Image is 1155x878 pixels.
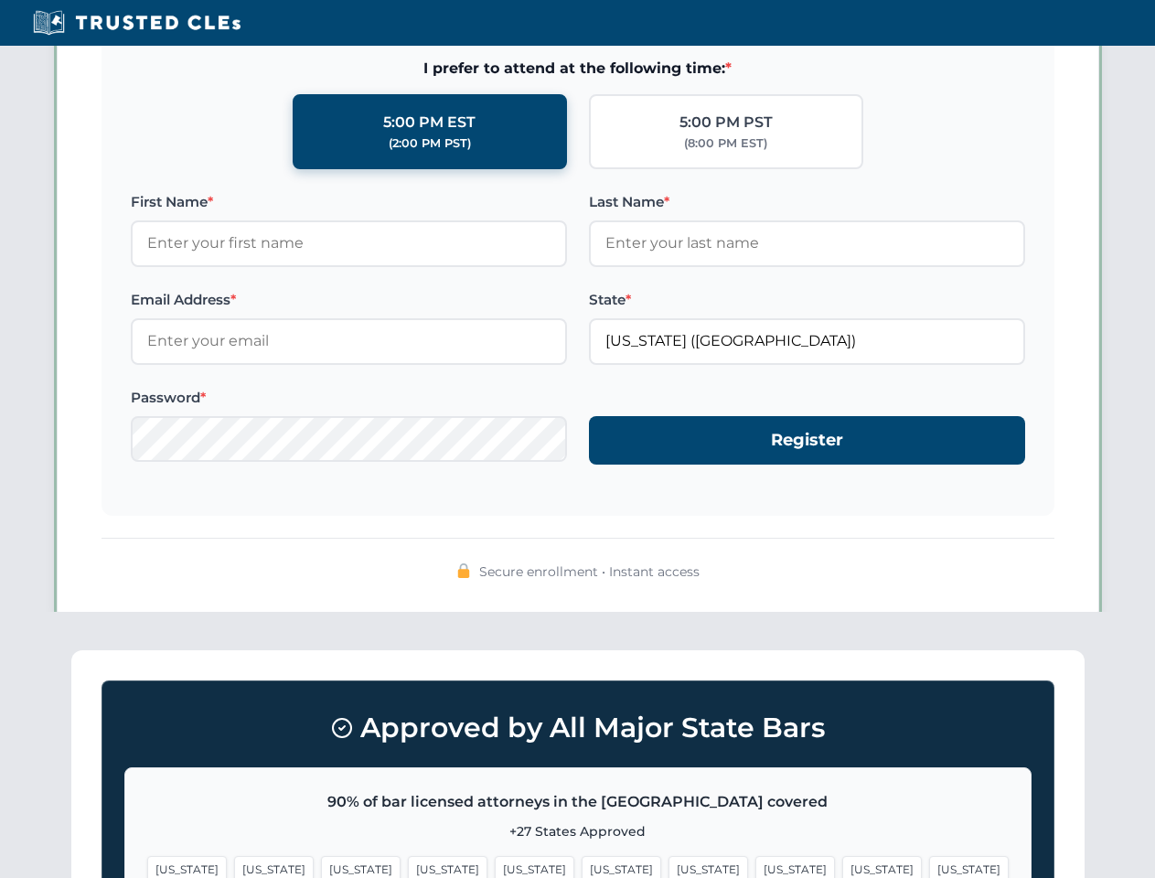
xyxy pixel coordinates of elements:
[589,289,1025,311] label: State
[131,387,567,409] label: Password
[389,134,471,153] div: (2:00 PM PST)
[131,289,567,311] label: Email Address
[456,563,471,578] img: 🔒
[479,562,700,582] span: Secure enrollment • Instant access
[589,318,1025,364] input: Florida (FL)
[589,220,1025,266] input: Enter your last name
[131,220,567,266] input: Enter your first name
[684,134,767,153] div: (8:00 PM EST)
[383,111,476,134] div: 5:00 PM EST
[147,821,1009,841] p: +27 States Approved
[124,703,1032,753] h3: Approved by All Major State Bars
[131,57,1025,80] span: I prefer to attend at the following time:
[589,191,1025,213] label: Last Name
[147,790,1009,814] p: 90% of bar licensed attorneys in the [GEOGRAPHIC_DATA] covered
[679,111,773,134] div: 5:00 PM PST
[131,318,567,364] input: Enter your email
[27,9,246,37] img: Trusted CLEs
[589,416,1025,465] button: Register
[131,191,567,213] label: First Name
